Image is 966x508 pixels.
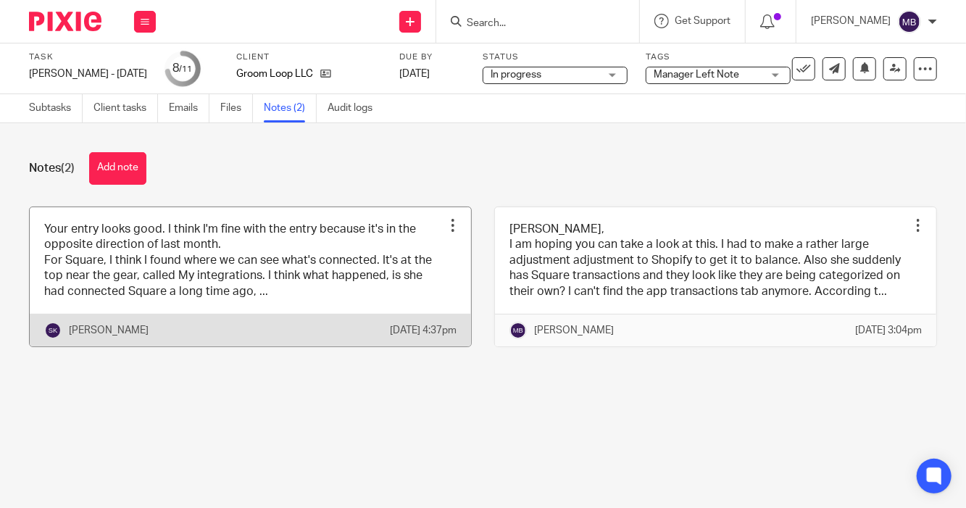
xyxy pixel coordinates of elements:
img: svg%3E [509,322,527,339]
img: svg%3E [44,322,62,339]
h1: Notes [29,161,75,176]
label: Status [483,51,628,63]
a: Files [220,94,253,122]
label: Task [29,51,147,63]
label: Tags [646,51,791,63]
label: Due by [399,51,465,63]
span: In progress [491,70,541,80]
span: Get Support [675,16,730,26]
a: Emails [169,94,209,122]
div: [PERSON_NAME] - [DATE] [29,67,147,81]
p: [PERSON_NAME] [534,323,614,338]
p: [PERSON_NAME] [811,14,891,28]
div: 8 [173,60,193,77]
p: Groom Loop LLC [236,67,313,81]
label: Client [236,51,381,63]
span: [DATE] [399,69,430,79]
button: Add note [89,152,146,185]
a: Audit logs [328,94,383,122]
p: [DATE] 3:04pm [855,323,922,338]
p: [PERSON_NAME] [69,323,149,338]
p: [DATE] 4:37pm [390,323,457,338]
a: Notes (2) [264,94,317,122]
small: /11 [180,65,193,73]
span: Manager Left Note [654,70,739,80]
a: Client tasks [93,94,158,122]
a: Subtasks [29,94,83,122]
div: Nancy - July 2025 [29,67,147,81]
input: Search [465,17,596,30]
img: svg%3E [898,10,921,33]
span: (2) [61,162,75,174]
img: Pixie [29,12,101,31]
